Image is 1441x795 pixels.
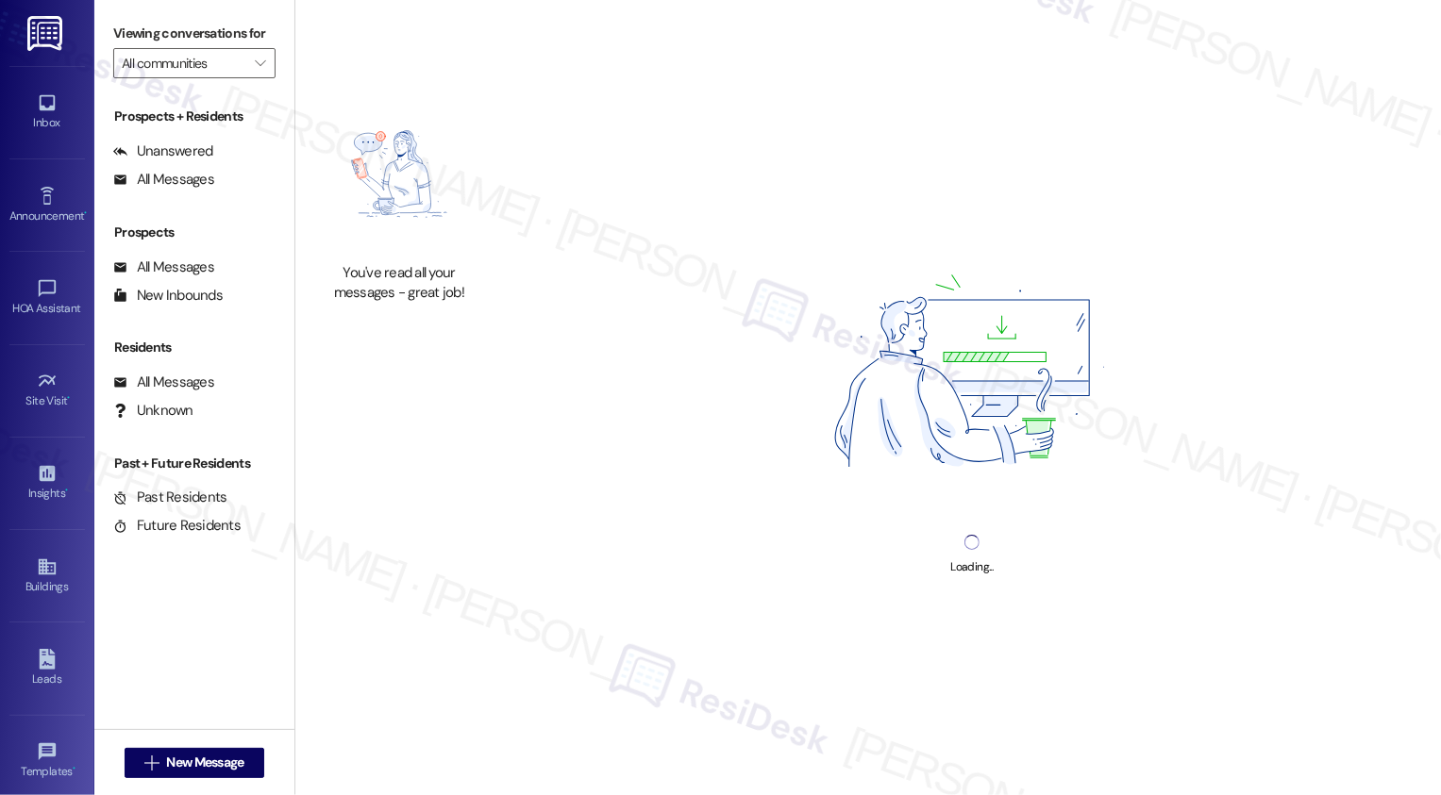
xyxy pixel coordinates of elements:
[255,56,265,71] i: 
[94,107,294,126] div: Prospects + Residents
[144,755,159,770] i: 
[9,643,85,694] a: Leads
[113,401,193,421] div: Unknown
[125,748,264,778] button: New Message
[113,488,227,507] div: Past Residents
[9,87,85,138] a: Inbox
[113,286,223,306] div: New Inbounds
[122,48,245,78] input: All communities
[27,16,66,51] img: ResiDesk Logo
[68,391,71,405] span: •
[73,762,75,775] span: •
[9,736,85,787] a: Templates •
[113,373,214,392] div: All Messages
[65,484,68,497] span: •
[166,753,243,772] span: New Message
[9,457,85,508] a: Insights •
[9,273,85,323] a: HOA Assistant
[113,170,214,190] div: All Messages
[316,94,482,254] img: empty-state
[113,141,213,161] div: Unanswered
[9,551,85,602] a: Buildings
[113,19,276,48] label: Viewing conversations for
[950,557,993,577] div: Loading...
[84,207,87,220] span: •
[9,365,85,416] a: Site Visit •
[113,257,214,277] div: All Messages
[94,338,294,357] div: Residents
[316,263,482,304] div: You've read all your messages - great job!
[113,516,241,536] div: Future Residents
[94,454,294,473] div: Past + Future Residents
[94,223,294,242] div: Prospects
